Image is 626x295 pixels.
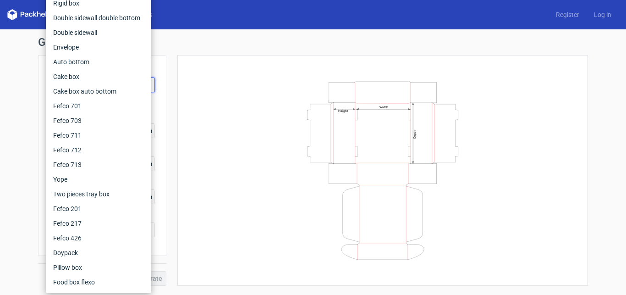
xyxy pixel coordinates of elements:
[49,84,148,99] div: Cake box auto bottom
[38,37,588,48] h1: Generate new dieline
[587,10,619,19] a: Log in
[49,40,148,55] div: Envelope
[49,128,148,143] div: Fefco 711
[49,216,148,231] div: Fefco 217
[49,201,148,216] div: Fefco 201
[49,157,148,172] div: Fefco 713
[49,172,148,187] div: Yope
[49,143,148,157] div: Fefco 712
[49,187,148,201] div: Two pieces tray box
[49,69,148,84] div: Cake box
[49,55,148,69] div: Auto bottom
[413,130,417,138] text: Depth
[379,105,388,109] text: Width
[49,113,148,128] div: Fefco 703
[49,25,148,40] div: Double sidewall
[549,10,587,19] a: Register
[49,99,148,113] div: Fefco 701
[49,11,148,25] div: Double sidewall double bottom
[338,109,348,112] text: Height
[49,245,148,260] div: Doypack
[49,231,148,245] div: Fefco 426
[49,275,148,289] div: Food box flexo
[49,260,148,275] div: Pillow box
